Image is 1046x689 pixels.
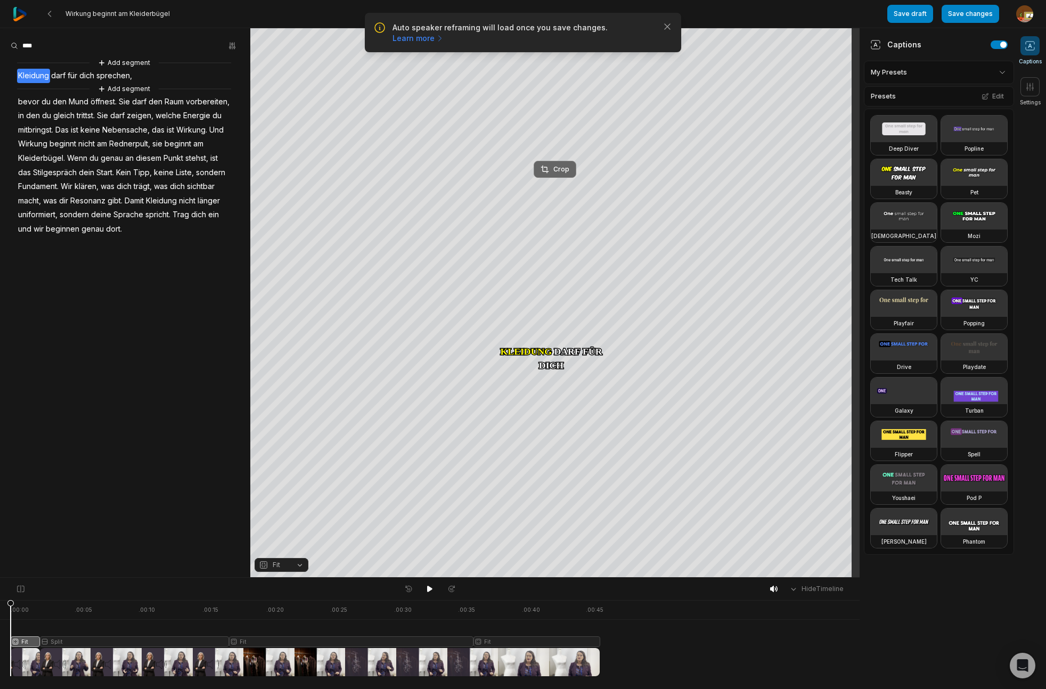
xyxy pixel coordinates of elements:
span: nicht [77,137,96,151]
span: macht, [17,194,42,208]
span: du [88,151,100,166]
span: den [25,109,41,123]
h3: Phantom [963,537,985,546]
span: Settings [1020,99,1041,106]
button: Crop [534,161,576,178]
span: am [192,137,205,151]
span: Wirkung. [175,123,208,137]
span: nicht [178,194,197,208]
span: Wenn [66,151,88,166]
div: Crop [541,165,569,174]
span: Energie [182,109,211,123]
span: bevor [17,95,40,109]
span: genau [100,151,124,166]
span: darf [109,109,126,123]
span: dort. [105,222,123,236]
span: was [100,179,116,194]
img: reap [13,7,27,21]
span: ist [70,123,79,137]
a: Learn more [393,33,444,44]
span: sondern [195,166,226,180]
span: Kein [115,166,132,180]
button: Save draft [887,5,933,23]
button: Captions [1019,36,1042,65]
span: Wirkung [17,137,48,151]
div: Presets [864,86,1014,106]
span: spricht. [144,208,171,222]
span: Raum [164,95,185,109]
span: Sie [118,95,131,109]
span: Resonanz [69,194,107,208]
span: was [42,194,58,208]
span: stehst, [184,151,209,166]
span: dir [58,194,69,208]
span: was [153,179,169,194]
span: gibt. [107,194,124,208]
span: dich [169,179,186,194]
span: Liste, [175,166,195,180]
h3: Youshaei [892,494,916,502]
span: ein [207,208,220,222]
span: Captions [1019,58,1042,65]
span: trittst. [76,109,96,123]
span: das [17,166,32,180]
span: Kleidung [145,194,178,208]
h3: Beasty [895,188,912,196]
span: Stilgespräch [32,166,78,180]
span: uniformiert, [17,208,59,222]
span: in [17,109,25,123]
span: den [148,95,164,109]
span: Wirkung beginnt am Kleiderbügel [66,10,170,18]
span: du [211,109,223,123]
h3: Spell [968,450,980,458]
div: Open Intercom Messenger [1010,653,1035,678]
span: Fit [273,560,280,570]
span: Wir [60,179,73,194]
span: Sie [96,109,109,123]
h3: Drive [897,363,911,371]
span: mitbringst. [17,123,54,137]
span: beginnt [48,137,77,151]
span: genau [80,222,105,236]
span: ist [166,123,175,137]
span: Start. [95,166,115,180]
span: den [52,95,68,109]
h3: Popline [965,144,984,153]
h3: Flipper [895,450,913,458]
span: und [17,222,32,236]
span: Sprache [112,208,144,222]
span: zeigen, [126,109,154,123]
h3: Playdate [963,363,986,371]
span: Rednerpult, [108,137,151,151]
h3: [DEMOGRAPHIC_DATA] [871,232,936,240]
p: Auto speaker reframing will load once you save changes. [393,22,653,44]
span: dein [78,166,95,180]
span: Nebensache, [101,123,151,137]
span: öffnest. [89,95,118,109]
span: du [40,95,52,109]
h3: Mozi [968,232,980,240]
span: welche [154,109,182,123]
span: Trag [171,208,190,222]
span: Mund [68,95,89,109]
span: keine [153,166,175,180]
span: Und [208,123,225,137]
h3: Popping [963,319,985,327]
h3: Pet [970,188,978,196]
span: länger [197,194,221,208]
span: Kleidung [17,69,50,83]
span: sondern [59,208,90,222]
span: darf [50,69,67,83]
span: dich [116,179,133,194]
span: du [41,109,52,123]
h3: Playfair [894,319,914,327]
span: diesem [135,151,162,166]
span: sie [151,137,164,151]
span: wir [32,222,45,236]
button: Fit [255,558,308,572]
button: Save changes [942,5,999,23]
span: vorbereiten, [185,95,231,109]
h3: YC [970,275,978,284]
h3: [PERSON_NAME] [881,537,927,546]
span: beginnt [164,137,192,151]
